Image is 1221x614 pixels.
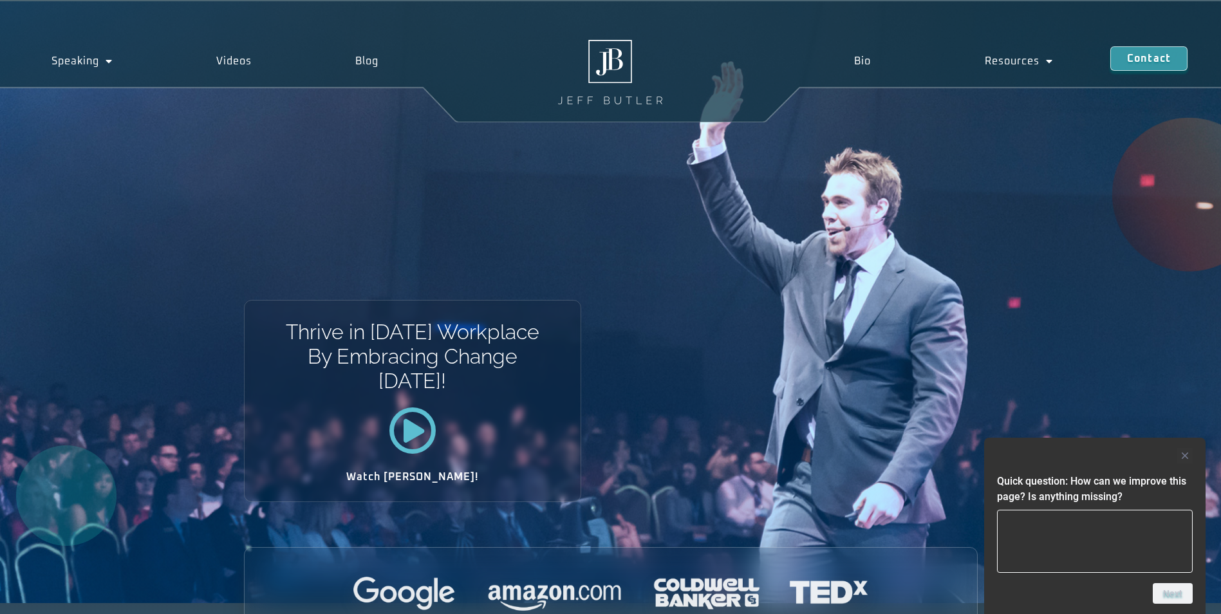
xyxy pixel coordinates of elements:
[1153,583,1193,604] button: Next question
[797,46,1110,76] nav: Menu
[165,46,304,76] a: Videos
[1127,53,1171,64] span: Contact
[797,46,927,76] a: Bio
[284,320,540,394] h1: Thrive in [DATE] Workplace By Embracing Change [DATE]!
[290,472,536,482] h2: Watch [PERSON_NAME]!
[997,474,1193,505] h2: Quick question: How can we improve this page? Is anything missing?
[997,510,1193,573] textarea: Quick question: How can we improve this page? Is anything missing?
[928,46,1110,76] a: Resources
[304,46,431,76] a: Blog
[997,448,1193,604] div: Quick question: How can we improve this page? Is anything missing?
[1177,448,1193,463] button: Hide survey
[1110,46,1188,71] a: Contact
